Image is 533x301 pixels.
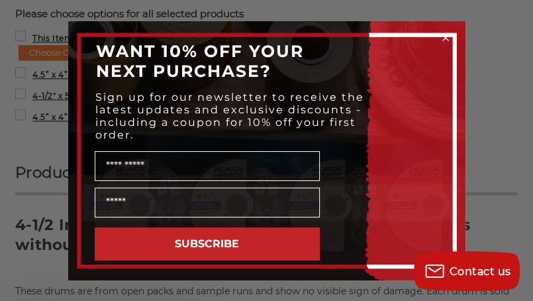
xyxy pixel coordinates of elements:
span: WANT 10% OFF YOUR NEXT PURCHASE? [96,41,304,81]
input: Email [95,188,320,217]
span: Contact us [450,265,511,278]
button: Close dialog [439,31,452,44]
button: SUBSCRIBE [95,227,320,261]
button: Contact us [414,251,520,291]
span: Sign up for our newsletter to receive the latest updates and exclusive discounts - including a co... [95,91,364,141]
